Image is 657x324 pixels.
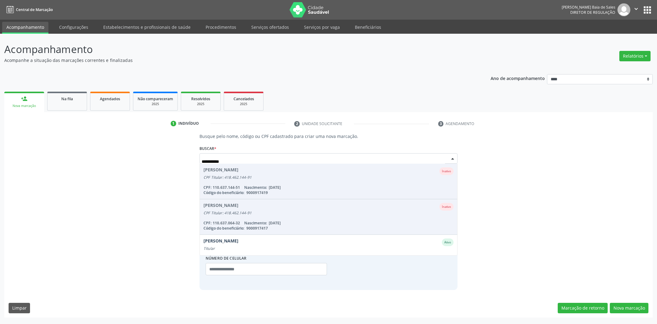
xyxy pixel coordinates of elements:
div: Indivíduo [178,121,199,126]
div: [PERSON_NAME] [203,238,238,246]
p: Busque pelo nome, código ou CPF cadastrado para criar uma nova marcação. [199,133,458,139]
span: Não compareceram [138,96,173,101]
button: Marcação de retorno [558,303,608,313]
button: Relatórios [619,51,651,61]
button:  [630,3,642,16]
label: Buscar [199,144,216,153]
a: Procedimentos [201,22,241,32]
span: Cancelados [234,96,254,101]
a: Central de Marcação [4,5,53,15]
div: 2025 [138,102,173,106]
small: Ativo [444,240,451,244]
a: Serviços ofertados [247,22,293,32]
img: img [617,3,630,16]
div: Titular [203,246,454,251]
div: [PERSON_NAME] Baia de Sales [562,5,615,10]
span: Agendados [100,96,120,101]
button: Nova marcação [610,303,648,313]
a: Estabelecimentos e profissionais de saúde [99,22,195,32]
span: Na fila [61,96,73,101]
label: Número de celular [206,253,247,263]
a: Beneficiários [351,22,385,32]
span: Resolvidos [191,96,210,101]
span: Central de Marcação [16,7,53,12]
a: Configurações [55,22,93,32]
a: Acompanhamento [2,22,48,34]
button: Limpar [9,303,30,313]
div: 2025 [228,102,259,106]
a: Serviços por vaga [300,22,344,32]
p: Acompanhe a situação das marcações correntes e finalizadas [4,57,458,63]
p: Acompanhamento [4,42,458,57]
button: apps [642,5,653,15]
span: Diretor de regulação [570,10,615,15]
div: 1 [171,121,176,126]
div: Nova marcação [9,104,40,108]
p: Ano de acompanhamento [491,74,545,82]
i:  [633,6,640,12]
div: person_add [21,95,28,102]
div: 2025 [185,102,216,106]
